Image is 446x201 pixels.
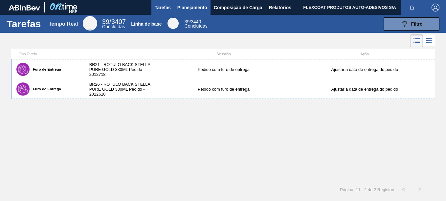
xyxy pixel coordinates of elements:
[294,52,435,56] div: Ação
[214,4,262,11] span: Composição de Carga
[411,21,423,27] span: Filtro
[49,21,78,27] div: Tempo Real
[131,21,162,27] div: Linha de base
[83,62,153,77] div: BR21 - ROTULO BACK STELLA PURE GOLD 330ML Pedido - 2012718
[83,82,153,97] div: BR26 - ROTULO BACK STELLA PURE GOLD 330ML Pedido - 2012618
[153,87,294,92] div: Pedido com furo de entrega
[111,18,126,25] font: 3407
[155,4,171,11] span: Tarefas
[185,19,201,24] span: /
[384,17,439,31] button: Filtro
[395,181,412,198] button: <
[102,24,125,29] span: Concluídas
[102,19,126,29] div: Real Time
[191,19,201,24] font: 3440
[83,16,97,31] div: Real Time
[9,5,40,11] img: TNhmsLtSVTkK8tSr43FrP2fwEKptu5GPRR3wAAAABJRU5ErkJggg==
[401,3,422,12] button: Notificações
[30,87,61,91] label: Furo de Entrega
[153,67,294,72] div: Pedido com furo de entrega
[294,67,435,72] div: Ajustar a data de entrega do pedido
[412,181,428,198] button: >
[294,87,435,92] div: Ajustar a data de entrega do pedido
[102,18,109,25] span: 39
[7,20,41,28] h1: Tarefas
[30,67,61,71] label: Furo de Entrega
[167,18,179,29] div: Base Line
[423,34,435,47] div: Visão em Cards
[340,187,358,192] span: Página: 1
[185,19,190,24] span: 39
[12,52,83,56] div: Tipo Tarefa
[177,4,207,11] span: Planejamento
[269,4,291,11] span: Relatórios
[153,52,294,56] div: Situação
[432,4,439,11] img: Logout
[411,34,423,47] div: Visão em Lista
[185,23,208,29] span: Concluídas
[185,20,208,28] div: Base Line
[358,187,395,192] span: 1 - 2 de 2 Registros
[102,18,126,25] span: /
